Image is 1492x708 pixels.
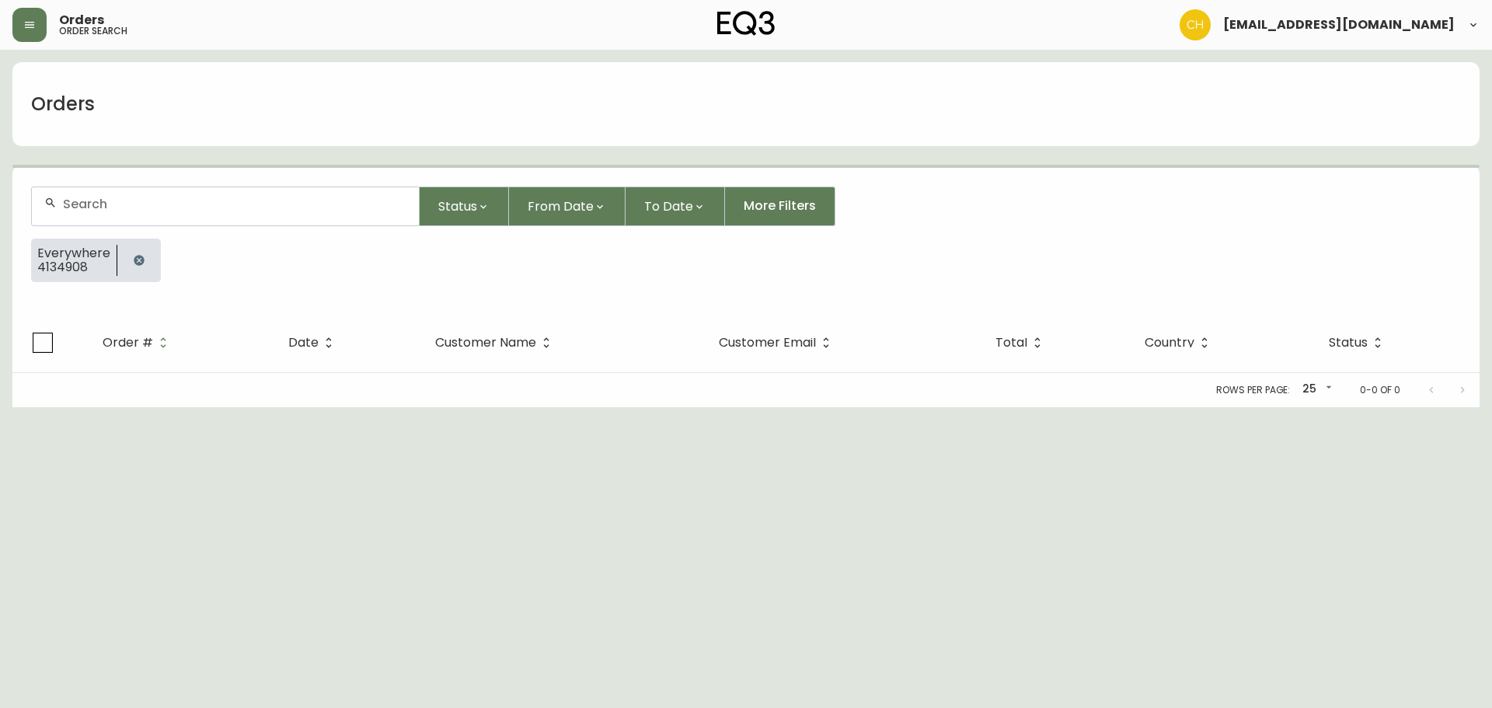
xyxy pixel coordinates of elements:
[1329,338,1368,347] span: Status
[528,197,594,216] span: From Date
[995,336,1048,350] span: Total
[37,260,110,274] span: 4134908
[644,197,693,216] span: To Date
[1145,338,1194,347] span: Country
[719,338,816,347] span: Customer Email
[59,14,104,26] span: Orders
[103,338,153,347] span: Order #
[288,338,319,347] span: Date
[1180,9,1211,40] img: 6288462cea190ebb98a2c2f3c744dd7e
[1329,336,1388,350] span: Status
[719,336,836,350] span: Customer Email
[438,197,477,216] span: Status
[509,187,626,226] button: From Date
[103,336,173,350] span: Order #
[717,11,775,36] img: logo
[63,197,406,211] input: Search
[1145,336,1215,350] span: Country
[744,197,816,214] span: More Filters
[995,338,1027,347] span: Total
[31,91,95,117] h1: Orders
[725,187,835,226] button: More Filters
[435,338,536,347] span: Customer Name
[435,336,556,350] span: Customer Name
[1360,383,1400,397] p: 0-0 of 0
[59,26,127,36] h5: order search
[1216,383,1290,397] p: Rows per page:
[288,336,339,350] span: Date
[626,187,725,226] button: To Date
[1223,19,1455,31] span: [EMAIL_ADDRESS][DOMAIN_NAME]
[37,246,110,260] span: Everywhere
[420,187,509,226] button: Status
[1296,377,1335,403] div: 25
